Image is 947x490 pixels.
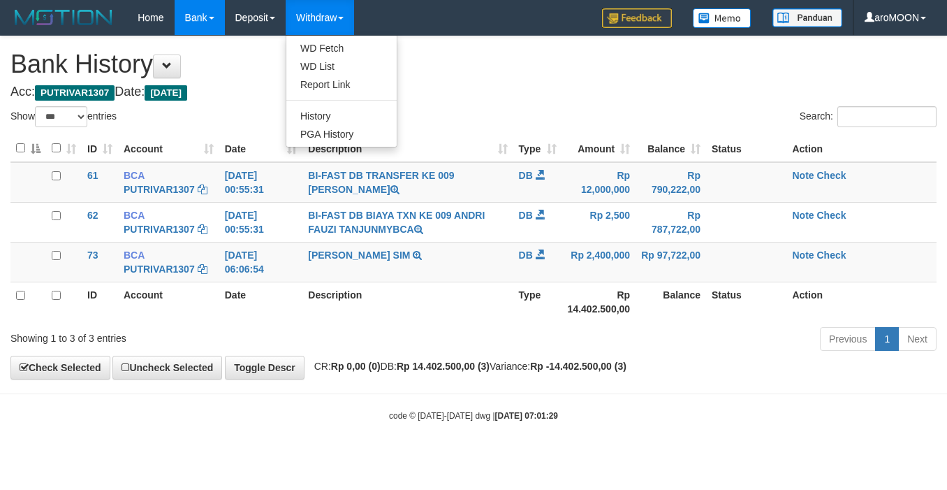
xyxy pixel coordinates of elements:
[389,411,558,421] small: code © [DATE]-[DATE] dwg |
[519,250,533,261] span: DB
[397,361,490,372] strong: Rp 14.402.500,00 (3)
[513,135,562,162] th: Type: activate to sort column ascending
[519,170,533,181] span: DB
[112,356,222,380] a: Uncheck Selected
[46,135,82,162] th: : activate to sort column ascending
[302,202,513,242] td: BI-FAST DB BIAYA TXN KE 009 ANDRI FAUZI TANJUNMYBCA
[219,242,303,282] td: [DATE] 06:06:54
[898,327,937,351] a: Next
[10,85,937,99] h4: Acc: Date:
[286,57,397,75] a: WD List
[87,250,98,261] span: 73
[124,184,195,195] a: PUTRIVAR1307
[286,125,397,143] a: PGA History
[286,107,397,125] a: History
[307,361,626,372] span: CR: DB: Variance:
[562,202,636,242] td: Rp 2,500
[87,210,98,221] span: 62
[636,135,706,162] th: Balance: activate to sort column ascending
[219,135,303,162] th: Date: activate to sort column ascending
[816,210,846,221] a: Check
[792,210,814,221] a: Note
[10,356,110,380] a: Check Selected
[286,75,397,94] a: Report Link
[35,106,87,127] select: Showentries
[198,264,207,275] a: Copy PUTRIVAR1307 to clipboard
[10,106,117,127] label: Show entries
[495,411,558,421] strong: [DATE] 07:01:29
[225,356,304,380] a: Toggle Descr
[792,170,814,181] a: Note
[118,282,219,322] th: Account
[875,327,899,351] a: 1
[302,282,513,322] th: Description
[636,282,706,322] th: Balance
[706,135,786,162] th: Status
[87,170,98,181] span: 61
[219,282,303,322] th: Date
[10,50,937,78] h1: Bank History
[308,250,410,261] a: [PERSON_NAME] SIM
[562,135,636,162] th: Amount: activate to sort column ascending
[562,162,636,203] td: Rp 12,000,000
[636,202,706,242] td: Rp 787,722,00
[124,264,195,275] a: PUTRIVAR1307
[10,135,46,162] th: : activate to sort column descending
[145,85,187,101] span: [DATE]
[10,7,117,28] img: MOTION_logo.png
[816,170,846,181] a: Check
[816,250,846,261] a: Check
[792,250,814,261] a: Note
[124,250,145,261] span: BCA
[786,135,937,162] th: Action
[124,170,145,181] span: BCA
[124,210,145,221] span: BCA
[286,39,397,57] a: WD Fetch
[519,210,533,221] span: DB
[636,162,706,203] td: Rp 790,222,00
[820,327,876,351] a: Previous
[562,242,636,282] td: Rp 2,400,000
[693,8,751,28] img: Button%20Memo.svg
[219,202,303,242] td: [DATE] 00:55:31
[219,162,303,203] td: [DATE] 00:55:31
[706,282,786,322] th: Status
[786,282,937,322] th: Action
[198,184,207,195] a: Copy PUTRIVAR1307 to clipboard
[302,162,513,203] td: BI-FAST DB TRANSFER KE 009 [PERSON_NAME]
[530,361,626,372] strong: Rp -14.402.500,00 (3)
[82,282,118,322] th: ID
[513,282,562,322] th: Type
[302,135,513,162] th: Description: activate to sort column ascending
[772,8,842,27] img: panduan.png
[837,106,937,127] input: Search:
[124,224,195,235] a: PUTRIVAR1307
[636,242,706,282] td: Rp 97,722,00
[562,282,636,322] th: Rp 14.402.500,00
[82,135,118,162] th: ID: activate to sort column ascending
[800,106,937,127] label: Search:
[198,224,207,235] a: Copy PUTRIVAR1307 to clipboard
[35,85,115,101] span: PUTRIVAR1307
[10,326,384,345] div: Showing 1 to 3 of 3 entries
[331,361,381,372] strong: Rp 0,00 (0)
[118,135,219,162] th: Account: activate to sort column ascending
[602,8,672,28] img: Feedback.jpg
